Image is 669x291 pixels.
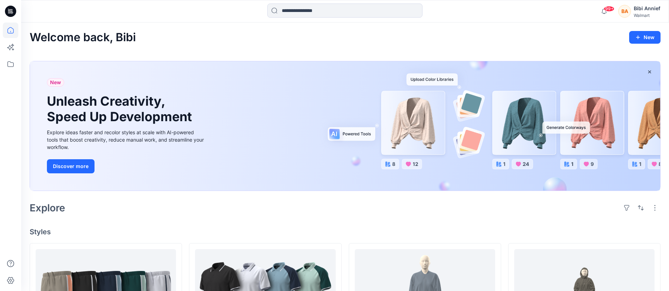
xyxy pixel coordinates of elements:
[47,159,206,173] a: Discover more
[47,129,206,151] div: Explore ideas faster and recolor styles at scale with AI-powered tools that boost creativity, red...
[634,13,660,18] div: Walmart
[47,94,195,124] h1: Unleash Creativity, Speed Up Development
[50,78,61,87] span: New
[47,159,95,173] button: Discover more
[634,4,660,13] div: Bibi Annief
[30,31,136,44] h2: Welcome back, Bibi
[30,228,661,236] h4: Styles
[30,202,65,213] h2: Explore
[629,31,661,44] button: New
[618,5,631,18] div: BA
[604,6,614,12] span: 99+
